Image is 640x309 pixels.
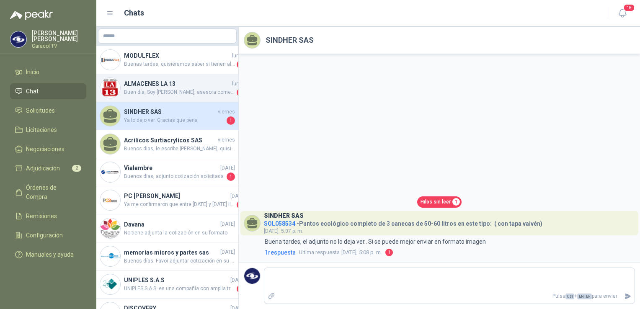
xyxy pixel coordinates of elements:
[237,285,245,293] span: 1
[264,214,304,218] h3: SINDHER SAS
[124,248,219,257] h4: memorias micros y partes sas
[26,87,39,96] span: Chat
[100,274,120,294] img: Company Logo
[220,164,235,172] span: [DATE]
[124,173,225,181] span: Buenos días, adjunto cotización solicitada
[124,145,235,153] span: Buenos dias, le escribe [PERSON_NAME], quisiera saber si nos pueden mejorar el valor unitario a 4...
[26,231,63,240] span: Configuración
[452,198,460,206] span: 1
[124,257,235,265] span: Buenos días. Favor adjuntar cotización en su formato y/o enviarla al correo [EMAIL_ADDRESS][DOMAI...
[10,141,86,157] a: Negociaciones
[421,198,451,206] span: Hilos sin leer
[230,192,245,200] span: [DATE]
[299,248,382,257] span: [DATE], 5:08 p. m.
[96,186,238,214] a: Company LogoPC [PERSON_NAME][DATE]Ya me confirmaron que entre [DATE] y [DATE] llegan los cotizado...
[10,83,86,99] a: Chat
[265,237,486,246] p: Buena tardes, el adjunto no lo deja ver.. Si se puede mejor enviar en formato imagen
[96,74,238,102] a: Company LogoALMACENES LA 13lunesBuen día, Soy [PERSON_NAME], asesora comercial [PERSON_NAME] y Cr...
[124,60,235,69] span: Buenas tardes, quisiéramos saber si tienen alguna duda respecto a la cotización
[100,218,120,238] img: Company Logo
[124,201,235,209] span: Ya me confirmaron que entre [DATE] y [DATE] llegan los cotizados originalmente de 1 metro. Entonc...
[26,211,57,221] span: Remisiones
[26,183,78,201] span: Órdenes de Compra
[623,4,635,12] span: 18
[10,208,86,224] a: Remisiones
[96,214,238,242] a: Company LogoDavana[DATE]No tiene adjunta la cotización en su formato
[124,163,219,173] h4: Vialambre
[227,116,235,125] span: 1
[263,248,635,257] a: 1respuestaUltima respuesta[DATE], 5:08 p. m.1
[227,173,235,181] span: 1
[26,144,65,154] span: Negociaciones
[244,268,260,284] img: Company Logo
[565,294,574,299] span: Ctrl
[10,180,86,205] a: Órdenes de Compra
[266,34,314,46] h2: SINDHER SAS
[124,285,235,293] span: UNIPLES S.A.S. es una compañía con amplia trayectoria en el mercado colombiano, ofrecemos solucio...
[26,164,60,173] span: Adjudicación
[124,229,235,237] span: No tiene adjunta la cotización en su formato
[26,250,74,259] span: Manuales y ayuda
[124,116,225,125] span: Ya lo dejo ver. Gracias que pena
[26,125,57,134] span: Licitaciones
[100,246,120,266] img: Company Logo
[10,160,86,176] a: Adjudicación2
[96,158,238,186] a: Company LogoVialambre[DATE]Buenos días, adjunto cotización solicitada1
[232,80,245,88] span: lunes
[10,10,53,20] img: Logo peakr
[124,79,230,88] h4: ALMACENES LA 13
[10,227,86,243] a: Configuración
[417,196,462,208] a: Hilos sin leer1
[264,228,303,234] span: [DATE], 5:07 p. m.
[100,50,120,70] img: Company Logo
[124,88,235,97] span: Buen día, Soy [PERSON_NAME], asesora comercial [PERSON_NAME] y Cristalería La 13. Le comparto un ...
[32,44,86,49] p: Caracol TV
[100,190,120,210] img: Company Logo
[237,88,245,97] span: 1
[10,64,86,80] a: Inicio
[26,67,39,77] span: Inicio
[621,289,635,304] button: Enviar
[264,289,279,304] label: Adjuntar archivos
[10,247,86,263] a: Manuales y ayuda
[232,52,245,60] span: lunes
[230,276,245,284] span: [DATE]
[264,220,295,227] span: SOL058534
[10,103,86,118] a: Solicitudes
[218,136,235,144] span: viernes
[100,78,120,98] img: Company Logo
[96,46,238,74] a: Company LogoMODULFLEXlunesBuenas tardes, quisiéramos saber si tienen alguna duda respecto a la co...
[237,60,245,69] span: 2
[100,162,120,182] img: Company Logo
[124,220,219,229] h4: Davana
[10,31,26,47] img: Company Logo
[220,220,235,228] span: [DATE]
[32,30,86,42] p: [PERSON_NAME] [PERSON_NAME]
[124,107,216,116] h4: SINDHER SAS
[124,51,230,60] h4: MODULFLEX
[96,242,238,270] a: Company Logomemorias micros y partes sas[DATE]Buenos días. Favor adjuntar cotización en su format...
[124,191,229,201] h4: PC [PERSON_NAME]
[237,201,245,209] span: 1
[96,130,238,158] a: Acrílicos Surtiacrylicos SASviernesBuenos dias, le escribe [PERSON_NAME], quisiera saber si nos p...
[220,248,235,256] span: [DATE]
[124,7,144,19] h1: Chats
[218,108,235,116] span: viernes
[124,276,229,285] h4: UNIPLES S.A.S
[385,249,393,256] span: 1
[96,270,238,299] a: Company LogoUNIPLES S.A.S[DATE]UNIPLES S.A.S. es una compañía con amplia trayectoria en el mercad...
[299,248,340,257] span: Ultima respuesta
[96,102,238,130] a: SINDHER SASviernesYa lo dejo ver. Gracias que pena1
[615,6,630,21] button: 18
[72,165,81,172] span: 2
[124,136,216,145] h4: Acrílicos Surtiacrylicos SAS
[10,122,86,138] a: Licitaciones
[26,106,55,115] span: Solicitudes
[264,218,542,226] h4: - Puntos ecológico completo de 3 canecas de 50-60 litros en este tipo: ( con tapa vaivén)
[279,289,621,304] p: Pulsa + para enviar
[577,294,592,299] span: ENTER
[265,248,296,257] span: 1 respuesta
